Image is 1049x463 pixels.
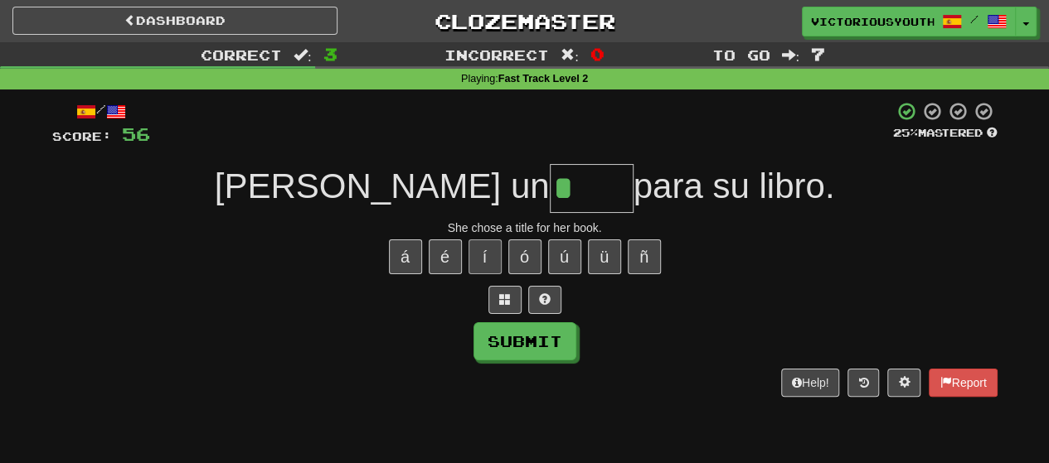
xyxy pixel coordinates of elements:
[508,239,541,274] button: ó
[548,239,581,274] button: ú
[711,46,770,63] span: To go
[802,7,1016,36] a: victoriousyouth /
[215,166,550,205] span: [PERSON_NAME] un
[52,129,112,143] span: Score:
[893,126,918,139] span: 25 %
[444,46,549,63] span: Incorrect
[12,7,338,35] a: Dashboard
[488,286,522,314] button: Switch sentence to multiple choice alt+p
[628,239,661,274] button: ñ
[389,239,422,274] button: á
[588,239,621,274] button: ü
[781,369,840,397] button: Help!
[590,44,605,64] span: 0
[970,13,979,25] span: /
[498,73,589,84] strong: Fast Track Level 2
[52,101,150,122] div: /
[847,369,879,397] button: Round history (alt+y)
[429,239,462,274] button: é
[323,44,338,64] span: 3
[634,166,835,205] span: para su libro.
[528,286,561,314] button: Single letter hint - you only get 1 per sentence and score half the points! alt+h
[781,48,799,62] span: :
[52,219,998,236] div: She chose a title for her book.
[122,123,150,144] span: 56
[201,46,282,63] span: Correct
[469,239,502,274] button: í
[294,48,312,62] span: :
[561,48,579,62] span: :
[811,14,934,29] span: victoriousyouth
[362,7,687,36] a: Clozemaster
[929,369,997,397] button: Report
[474,322,576,360] button: Submit
[893,126,998,141] div: Mastered
[811,44,825,64] span: 7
